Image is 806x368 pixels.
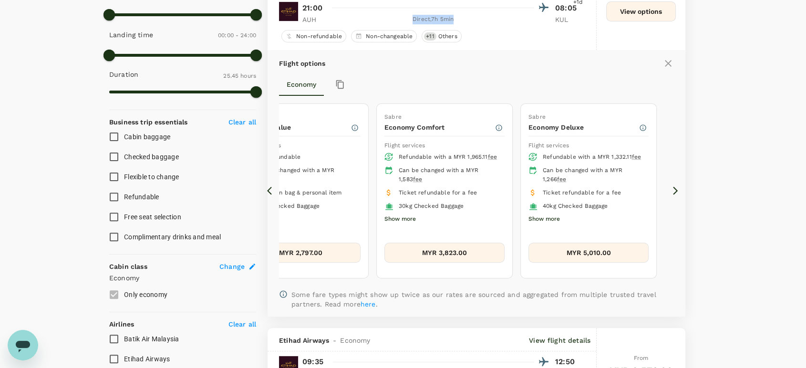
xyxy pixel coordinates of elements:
[279,336,329,345] span: Etihad Airways
[543,166,641,185] div: Can be changed with a MYR 1,266
[422,30,461,42] div: +11Others
[399,166,497,185] div: Can be changed with a MYR 1,583
[255,189,342,196] span: 1 carry on bag & personal item
[109,70,138,79] p: Duration
[384,142,425,149] span: Flight services
[291,290,674,309] p: Some fare types might show up twice as our rates are sourced and aggregated from multiple trusted...
[555,356,579,368] p: 12:50
[529,336,590,345] p: View flight details
[384,123,495,132] p: Economy Comfort
[240,123,351,132] p: Economy Value
[279,73,324,96] button: Economy
[528,113,546,120] span: Sabre
[634,355,649,361] span: From
[543,203,608,209] span: 40kg Checked Baggage
[384,213,416,225] button: Show more
[399,153,497,162] div: Refundable with a MYR 1,965.11
[109,273,256,283] p: Economy
[329,336,340,345] span: -
[424,32,436,41] span: + 11
[528,142,569,149] span: Flight services
[240,243,361,263] button: MYR 2,797.00
[302,2,322,14] p: 21:00
[124,355,170,363] span: Etihad Airways
[281,30,346,42] div: Non-refundable
[292,32,346,41] span: Non-refundable
[124,291,167,298] span: Only economy
[124,133,170,141] span: Cabin baggage
[124,173,179,181] span: Flexible to change
[124,213,181,221] span: Free seat selection
[218,32,256,39] span: 00:00 - 24:00
[109,30,153,40] p: Landing time
[528,123,639,132] p: Economy Deluxe
[528,243,649,263] button: MYR 5,010.00
[124,233,221,241] span: Complimentary drinks and meal
[228,319,256,329] p: Clear all
[384,113,402,120] span: Sabre
[302,356,323,368] p: 09:35
[555,15,579,24] p: KUL
[528,213,560,225] button: Show more
[488,153,497,160] span: fee
[555,2,579,14] p: 08:05
[255,166,353,185] div: Can be changed with a MYR 1,983
[124,335,179,343] span: Batik Air Malaysia
[557,176,566,183] span: fee
[255,203,320,209] span: 25kg Checked Baggage
[434,32,461,41] span: Others
[543,153,641,162] div: Refundable with a MYR 1,332.11
[109,118,188,126] strong: Business trip essentials
[340,336,370,345] span: Economy
[124,153,179,161] span: Checked baggage
[332,15,534,24] div: Direct , 7h 5min
[228,117,256,127] p: Clear all
[399,189,477,196] span: Ticket refundable for a fee
[606,1,676,21] button: View options
[223,72,256,79] span: 25.45 hours
[219,262,245,271] span: Change
[279,2,298,21] img: EY
[109,263,147,270] strong: Cabin class
[302,15,326,24] p: AUH
[413,176,422,183] span: fee
[632,153,641,160] span: fee
[124,193,159,201] span: Refundable
[384,243,505,263] button: MYR 3,823.00
[543,189,621,196] span: Ticket refundable for a fee
[279,59,325,68] p: Flight options
[361,300,376,308] a: here
[362,32,416,41] span: Non-changeable
[399,203,464,209] span: 30kg Checked Baggage
[8,330,38,360] iframe: Button to launch messaging window
[109,320,134,328] strong: Airlines
[351,30,417,42] div: Non-changeable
